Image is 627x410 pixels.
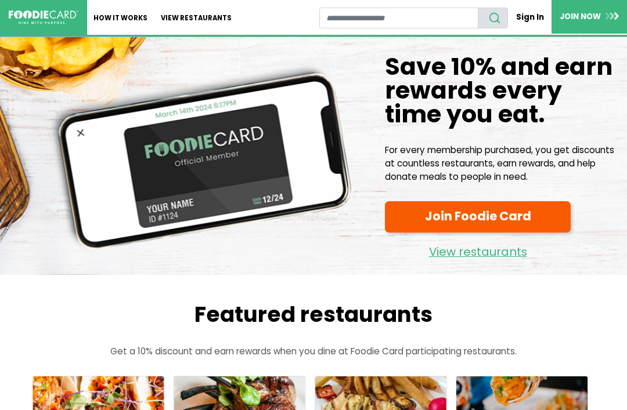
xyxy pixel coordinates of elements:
[9,345,618,358] p: Get a 10% discount and earn rewards when you dine at Foodie Card participating restaurants.
[319,8,479,28] input: restaurant search
[385,55,618,126] h1: Save 10% and earn rewards every time you eat.
[385,201,571,233] a: Join Foodie Card
[9,302,618,328] h2: Featured restaurants
[508,7,552,27] a: Sign In
[385,144,618,183] p: For every membership purchased, you get discounts at countless restaurants, earn rewards, and hel...
[385,237,571,262] a: View restaurants
[9,10,78,24] img: FoodieCard; Eat, Drink, Save, Donate
[478,8,508,28] button: search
